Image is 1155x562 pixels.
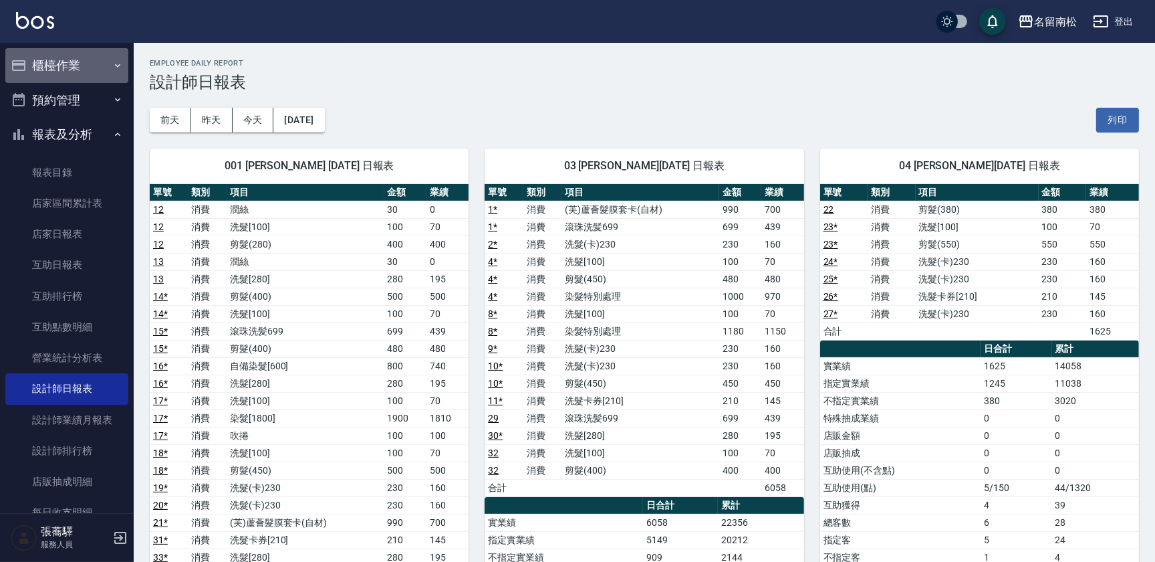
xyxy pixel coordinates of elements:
td: 指定實業績 [820,375,981,392]
button: 前天 [150,108,191,132]
td: 210 [384,531,426,549]
td: 480 [719,270,761,288]
td: 400 [761,462,803,479]
td: 消費 [188,322,226,340]
td: 洗髮(卡)230 [227,479,384,496]
span: 04 [PERSON_NAME][DATE] 日報表 [836,159,1123,173]
th: 單號 [820,184,868,201]
td: 160 [761,340,803,357]
a: 13 [153,274,164,284]
td: 消費 [523,288,561,305]
td: 消費 [868,270,915,288]
td: 剪髮(400) [561,462,719,479]
td: 439 [426,322,469,340]
td: 990 [384,514,426,531]
td: 380 [981,392,1051,409]
td: 消費 [523,253,561,270]
td: 500 [426,288,469,305]
th: 累計 [718,497,803,514]
td: 洗髮[100] [561,253,719,270]
a: 12 [153,204,164,215]
td: 0 [981,462,1051,479]
td: 970 [761,288,803,305]
td: 總客數 [820,514,981,531]
td: 22356 [718,514,803,531]
td: 100 [719,305,761,322]
td: (芙)蘆薈髮膜套卡(自材) [561,201,719,218]
td: 100 [384,392,426,409]
td: 吹捲 [227,427,384,444]
td: 消費 [523,340,561,357]
th: 金額 [1039,184,1086,201]
td: 互助獲得 [820,496,981,514]
td: 100 [384,444,426,462]
td: 160 [1086,270,1139,288]
td: 店販抽成 [820,444,981,462]
button: 名留南松 [1013,8,1082,35]
td: 潤絲 [227,253,384,270]
td: 消費 [868,218,915,236]
td: 0 [1052,409,1139,427]
td: 1245 [981,375,1051,392]
td: 699 [719,409,761,427]
td: 20212 [718,531,803,549]
th: 業績 [1086,184,1139,201]
td: 消費 [188,270,226,288]
div: 名留南松 [1034,13,1077,30]
td: 70 [426,218,469,236]
td: 1900 [384,409,426,427]
td: 消費 [523,270,561,288]
td: 消費 [523,201,561,218]
td: 195 [426,375,469,392]
button: 昨天 [191,108,233,132]
td: 3020 [1052,392,1139,409]
td: 0 [981,427,1051,444]
td: 洗髮[100] [561,444,719,462]
button: 櫃檯作業 [5,48,128,83]
td: 230 [1039,305,1086,322]
td: 230 [719,236,761,253]
td: 洗髮(卡)230 [916,253,1039,270]
td: 30 [384,201,426,218]
a: 32 [488,465,499,476]
td: 剪髮(450) [227,462,384,479]
a: 13 [153,256,164,267]
td: 100 [1039,218,1086,236]
td: 消費 [188,218,226,236]
td: 洗髮(卡)230 [561,236,719,253]
td: 指定實業績 [485,531,643,549]
td: 70 [761,305,803,322]
td: 550 [1086,236,1139,253]
h5: 張蕎驛 [41,525,109,539]
td: 480 [761,270,803,288]
button: [DATE] [273,108,324,132]
td: 280 [384,375,426,392]
a: 報表目錄 [5,157,128,188]
td: 24 [1052,531,1139,549]
a: 12 [153,239,164,250]
td: 100 [384,218,426,236]
td: 消費 [523,444,561,462]
th: 金額 [384,184,426,201]
td: 洗髮(卡)230 [227,496,384,514]
td: 指定客 [820,531,981,549]
td: 145 [761,392,803,409]
td: 145 [1086,288,1139,305]
td: 6058 [761,479,803,496]
td: 合計 [820,322,868,340]
td: 70 [426,305,469,322]
th: 單號 [150,184,188,201]
td: 450 [719,375,761,392]
td: 4 [981,496,1051,514]
td: 潤絲 [227,201,384,218]
td: 450 [761,375,803,392]
td: 剪髮(400) [227,340,384,357]
td: 5 [981,531,1051,549]
td: 5/150 [981,479,1051,496]
td: 230 [719,357,761,375]
td: 1000 [719,288,761,305]
td: 特殊抽成業績 [820,409,981,427]
td: 消費 [188,409,226,427]
td: 1810 [426,409,469,427]
td: 0 [1052,462,1139,479]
